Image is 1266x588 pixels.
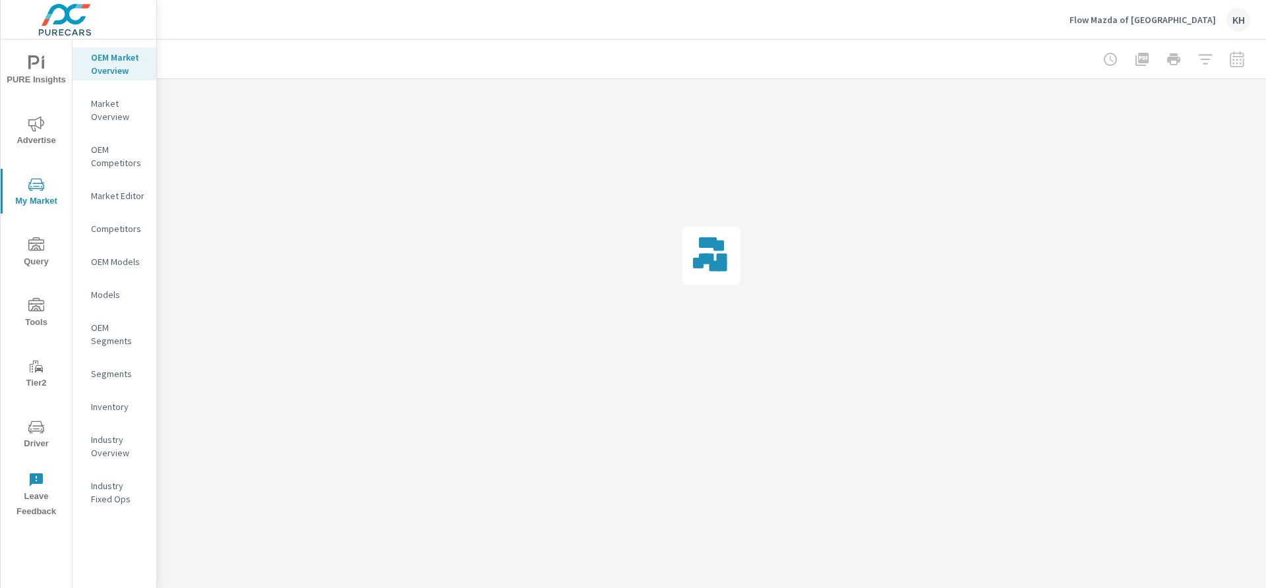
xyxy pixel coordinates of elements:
div: nav menu [1,40,72,525]
div: OEM Competitors [73,140,156,173]
div: Segments [73,364,156,384]
div: Inventory [73,397,156,417]
div: Industry Overview [73,430,156,463]
p: OEM Models [91,255,146,268]
div: Competitors [73,219,156,239]
p: OEM Competitors [91,143,146,169]
p: Industry Overview [91,433,146,459]
p: Market Overview [91,97,146,123]
p: Market Editor [91,189,146,202]
p: Competitors [91,222,146,235]
span: PURE Insights [5,55,68,88]
p: OEM Market Overview [91,51,146,77]
p: Industry Fixed Ops [91,479,146,506]
p: Models [91,288,146,301]
div: Models [73,285,156,305]
span: Tools [5,298,68,330]
div: Market Editor [73,186,156,206]
p: OEM Segments [91,321,146,347]
div: OEM Models [73,252,156,272]
div: KH [1226,8,1250,32]
div: OEM Market Overview [73,47,156,80]
div: Market Overview [73,94,156,127]
p: Inventory [91,400,146,413]
span: Query [5,237,68,270]
p: Flow Mazda of [GEOGRAPHIC_DATA] [1070,14,1216,26]
div: OEM Segments [73,318,156,351]
span: My Market [5,177,68,209]
div: Industry Fixed Ops [73,476,156,509]
p: Segments [91,367,146,380]
span: Advertise [5,116,68,148]
span: Tier2 [5,359,68,391]
span: Leave Feedback [5,472,68,519]
span: Driver [5,419,68,452]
